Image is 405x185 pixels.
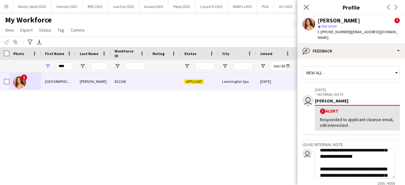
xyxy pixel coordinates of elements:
button: BYD 2025 [83,0,108,13]
button: AO 2025 [274,0,298,13]
input: City Filter Input [234,62,252,70]
span: Status [184,51,196,56]
span: Not rated [321,24,337,28]
div: Leamington Spa [218,73,256,90]
div: [PERSON_NAME] [318,18,360,23]
div: [GEOGRAPHIC_DATA] [41,73,76,90]
h3: Profile [297,3,405,11]
p: [DATE] [315,87,400,92]
span: Joined [260,51,272,56]
h3: Leave internal note [302,142,400,147]
div: Responded to applicant cleanse email, still interested. [320,117,395,128]
div: [PERSON_NAME] [315,98,400,104]
img: Roma Barry [13,76,26,89]
span: ! [320,108,326,114]
span: Export [20,27,33,33]
a: Status [36,26,54,34]
span: First Name [45,51,64,56]
span: Last Name [80,51,98,56]
span: Photo [13,51,24,56]
span: t. [PHONE_NUMBER] [318,29,351,34]
button: Open Filter Menu [45,63,51,69]
span: Status [39,27,51,33]
span: | [EMAIL_ADDRESS][DOMAIN_NAME] [318,29,398,40]
button: Just Eat 2025 [108,0,139,13]
app-action-btn: Export XLSX [35,38,43,46]
button: Nordic Spirit 2025 [13,0,51,13]
button: Open Filter Menu [184,63,190,69]
button: Aussie 2025 [139,0,168,13]
span: View [5,27,14,33]
a: Comms [68,26,87,34]
div: 812166 [111,73,149,90]
button: Open Filter Menu [80,63,85,69]
span: Rating [153,51,165,56]
button: PGA [257,0,274,13]
span: My Workforce [5,15,52,25]
a: Export [18,26,35,34]
span: City [222,51,229,56]
input: Last Name Filter Input [91,62,107,70]
div: [DATE] [256,73,294,90]
input: Workforce ID Filter Input [126,62,145,70]
button: M&M's 2025 [228,0,257,13]
span: ! [394,18,400,23]
button: Open Filter Menu [115,63,120,69]
span: Workforce ID [115,49,137,58]
span: ! [21,74,27,81]
button: Open Filter Menu [260,63,266,69]
div: Alert [320,108,395,114]
button: Liquid IV 2025 [195,0,228,13]
button: Genesis 2025 [51,0,83,13]
input: First Name Filter Input [56,62,72,70]
a: View [3,26,16,34]
a: Tag [55,26,67,34]
span: View all [306,70,322,76]
input: Joined Filter Input [271,62,290,70]
span: Applicant [184,79,204,84]
div: [PERSON_NAME] [76,73,111,90]
span: Tag [58,27,64,33]
span: Comms [71,27,85,33]
button: Open Filter Menu [222,63,228,69]
button: Pepsi 2025 [168,0,195,13]
p: – INTERNAL NOTE [315,92,400,97]
div: Feedback [297,43,405,59]
input: Status Filter Input [196,62,215,70]
app-action-btn: Advanced filters [26,38,34,46]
